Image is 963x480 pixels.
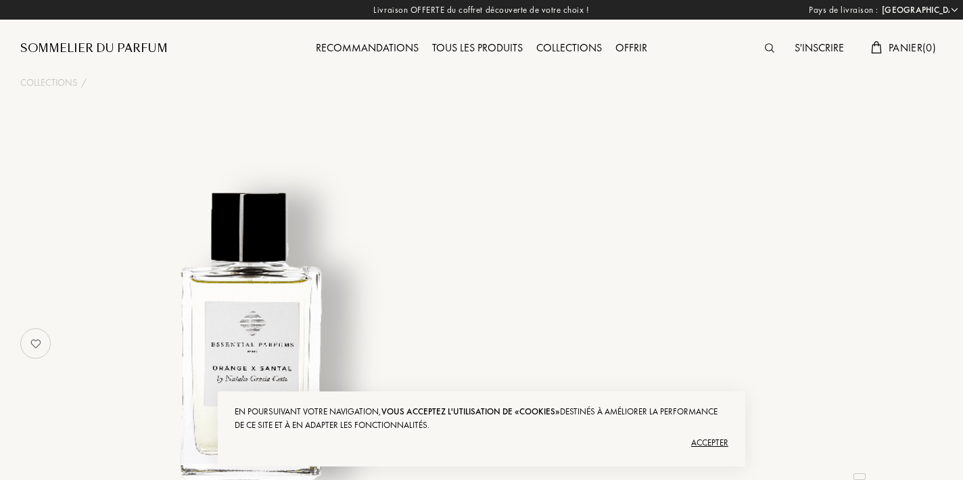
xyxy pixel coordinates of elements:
img: search_icn.svg [765,43,774,53]
div: / [81,76,87,90]
a: Tous les produits [425,41,530,55]
img: no_like_p.png [22,330,49,357]
div: Offrir [609,40,654,57]
div: Tous les produits [425,40,530,57]
div: Collections [530,40,609,57]
span: vous acceptez l'utilisation de «cookies» [381,406,560,417]
span: Panier ( 0 ) [889,41,936,55]
div: En poursuivant votre navigation, destinés à améliorer la performance de ce site et à en adapter l... [235,405,728,432]
img: cart.svg [871,41,882,53]
div: S'inscrire [788,40,851,57]
div: Recommandations [309,40,425,57]
a: Recommandations [309,41,425,55]
span: Pays de livraison : [809,3,878,17]
div: Accepter [235,432,728,454]
a: Sommelier du Parfum [20,41,168,57]
a: Offrir [609,41,654,55]
a: Collections [20,76,77,90]
a: S'inscrire [788,41,851,55]
a: Collections [530,41,609,55]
